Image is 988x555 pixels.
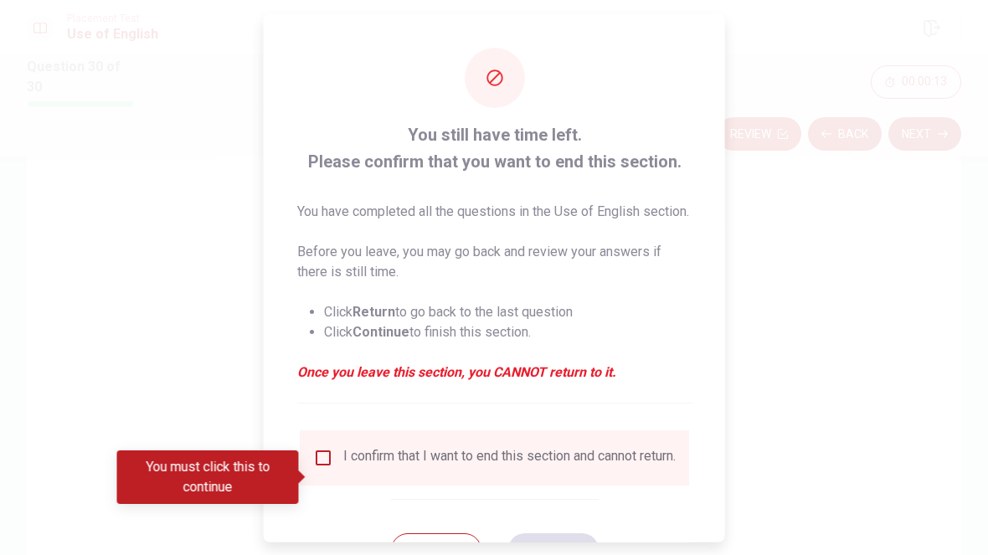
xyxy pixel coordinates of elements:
[297,241,692,281] p: Before you leave, you may go back and review your answers if there is still time.
[343,447,676,467] div: I confirm that I want to end this section and cannot return.
[313,447,333,467] span: You must click this to continue
[297,362,692,382] em: Once you leave this section, you CANNOT return to it.
[352,323,409,339] strong: Continue
[297,121,692,174] span: You still have time left. Please confirm that you want to end this section.
[117,450,299,504] div: You must click this to continue
[324,321,692,342] li: Click to finish this section.
[352,303,395,319] strong: Return
[297,201,692,221] p: You have completed all the questions in the Use of English section.
[324,301,692,321] li: Click to go back to the last question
